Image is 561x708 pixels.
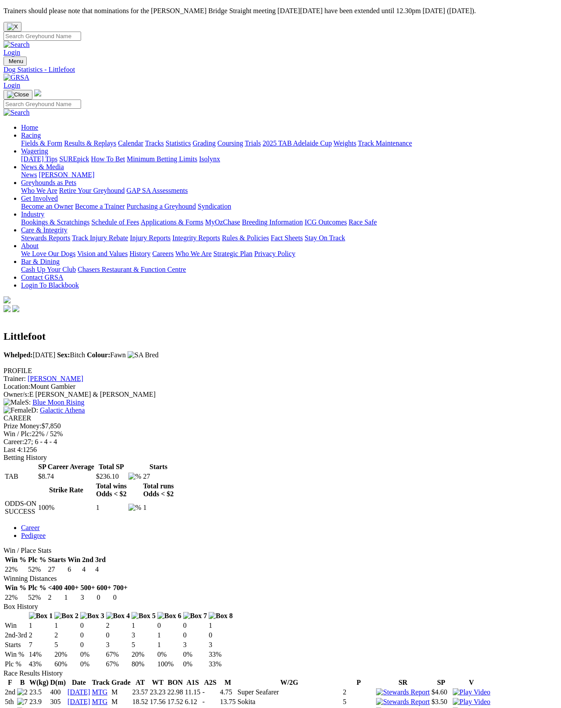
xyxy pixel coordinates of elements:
[145,139,164,147] a: Tracks
[72,234,128,242] a: Track Injury Rebate
[128,504,141,512] img: %
[47,593,63,602] td: 2
[172,234,220,242] a: Integrity Reports
[183,631,208,640] td: 0
[17,688,28,696] img: 2
[452,678,491,687] th: V
[205,218,240,226] a: MyOzChase
[183,640,208,649] td: 3
[32,398,84,406] a: Blue Moon Rising
[4,414,557,422] div: CAREER
[305,234,345,242] a: Stay On Track
[92,678,110,687] th: Track
[453,688,490,696] img: Play Video
[111,678,131,687] th: Grade
[334,139,356,147] a: Weights
[4,296,11,303] img: logo-grsa-white.png
[4,660,28,669] td: Plc %
[29,612,53,620] img: Box 1
[4,49,20,56] a: Login
[4,383,30,390] span: Location:
[28,565,46,574] td: 52%
[127,187,188,194] a: GAP SA Assessments
[4,351,33,359] b: Whelped:
[4,438,24,445] span: Career:
[77,250,128,257] a: Vision and Values
[95,565,106,574] td: 4
[220,697,236,706] td: 13.75
[87,351,126,359] span: Fawn
[376,698,430,706] img: Stewards Report
[4,446,23,453] span: Last 4:
[157,631,182,640] td: 1
[213,250,252,257] a: Strategic Plan
[193,139,216,147] a: Grading
[4,678,16,687] th: F
[202,688,219,697] td: -
[4,383,557,391] div: Mount Gambier
[80,593,96,602] td: 3
[80,650,105,659] td: 0%
[141,218,203,226] a: Applications & Forms
[4,446,557,454] div: 1256
[4,430,557,438] div: 22% / 52%
[183,660,208,669] td: 0%
[237,697,342,706] td: Sokita
[242,218,303,226] a: Breeding Information
[21,266,76,273] a: Cash Up Your Club
[4,603,557,611] div: Box History
[431,678,451,687] th: SP
[21,171,37,178] a: News
[21,203,557,210] div: Get Involved
[29,697,49,706] td: 23.9
[217,139,243,147] a: Coursing
[132,678,149,687] th: AT
[28,631,53,640] td: 2
[95,555,106,564] th: 3rd
[4,430,32,438] span: Win / Plc:
[149,678,166,687] th: WT
[4,66,557,74] div: Dog Statistics - Littlefoot
[21,163,64,171] a: News & Media
[4,331,557,342] h2: Littlefoot
[149,688,166,697] td: 23.23
[21,250,75,257] a: We Love Our Dogs
[67,555,81,564] th: Win
[4,367,557,375] div: PROFILE
[199,155,220,163] a: Isolynx
[21,226,67,234] a: Care & Integrity
[7,91,29,98] img: Close
[28,650,53,659] td: 14%
[4,109,30,117] img: Search
[67,565,81,574] td: 6
[4,422,42,430] span: Prize Money:
[4,22,21,32] button: Close
[185,678,201,687] th: A1S
[208,640,233,649] td: 3
[4,82,20,89] a: Login
[4,32,81,41] input: Search
[4,454,557,462] div: Betting History
[91,155,125,163] a: How To Bet
[118,139,143,147] a: Calendar
[342,678,375,687] th: P
[17,678,28,687] th: B
[4,41,30,49] img: Search
[54,660,79,669] td: 60%
[106,650,131,659] td: 67%
[38,499,95,516] td: 100%
[21,139,62,147] a: Fields & Form
[21,242,39,249] a: About
[222,234,269,242] a: Rules & Policies
[17,698,28,706] img: 7
[80,583,96,592] th: 500+
[131,621,156,630] td: 1
[208,660,233,669] td: 33%
[28,555,46,564] th: Plc %
[87,351,110,359] b: Colour:
[96,593,112,602] td: 0
[130,234,170,242] a: Injury Reports
[47,565,66,574] td: 27
[4,375,26,382] span: Trainer:
[376,688,430,696] img: Stewards Report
